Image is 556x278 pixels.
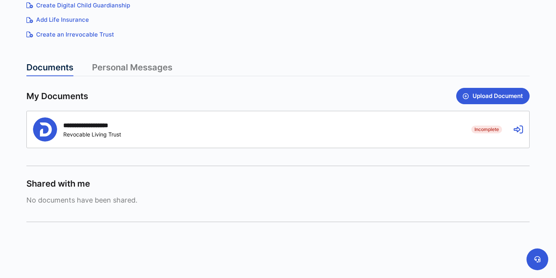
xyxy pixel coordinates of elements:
[26,91,88,102] span: My Documents
[63,131,125,138] div: Revocable Living Trust
[92,62,172,76] a: Personal Messages
[471,126,502,133] span: Incomplete
[26,62,73,76] a: Documents
[26,178,90,189] span: Shared with me
[26,1,530,10] a: Create Digital Child Guardianship
[456,88,530,104] button: Upload Document
[33,117,57,142] img: Person
[26,30,530,39] a: Create an Irrevocable Trust
[26,196,530,204] span: No documents have been shared.
[26,16,530,24] a: Add Life Insurance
